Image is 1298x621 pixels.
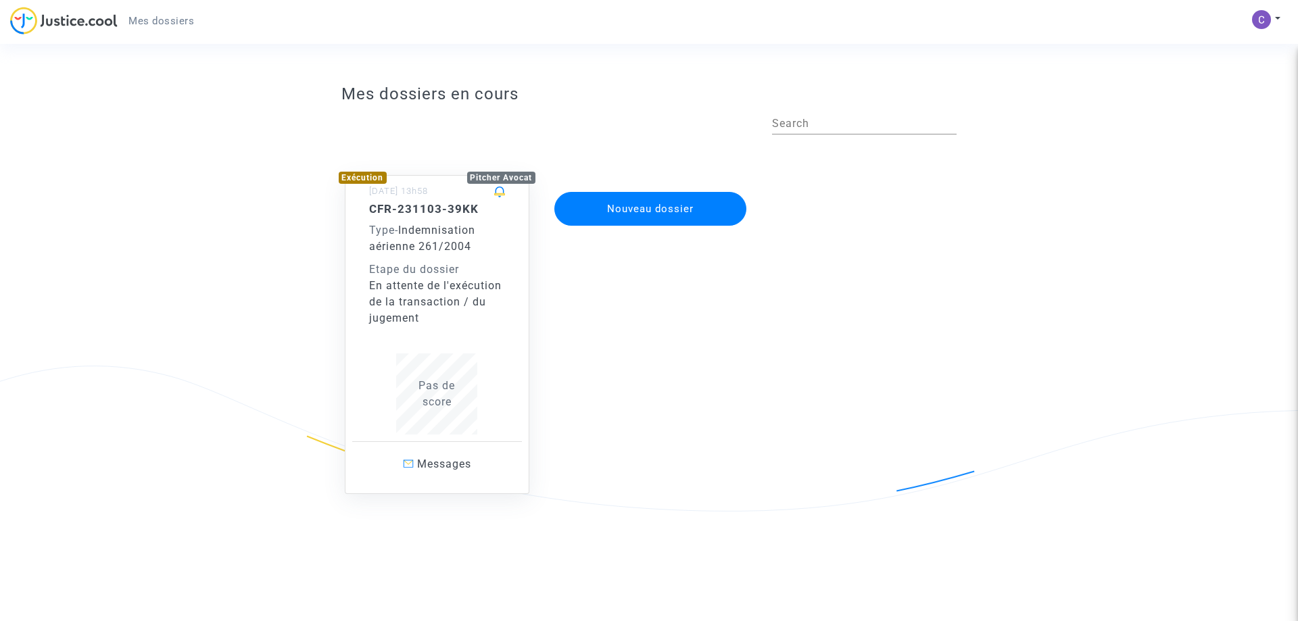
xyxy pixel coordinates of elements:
a: ExécutionPitcher Avocat[DATE] 13h58CFR-231103-39KKType-Indemnisation aérienne 261/2004Etape du do... [331,148,544,494]
div: Etape du dossier [369,262,506,278]
span: - [369,224,398,237]
span: Type [369,224,395,237]
h5: CFR-231103-39KK [369,202,506,216]
span: Pas de score [418,379,455,408]
a: Nouveau dossier [553,183,748,196]
div: Exécution [339,172,387,184]
span: Mes dossiers [128,15,194,27]
a: Mes dossiers [118,11,205,31]
span: Messages [417,457,471,470]
a: Messages [352,441,523,487]
span: Indemnisation aérienne 261/2004 [369,224,475,253]
div: En attente de l'exécution de la transaction / du jugement [369,278,506,326]
button: Nouveau dossier [554,192,746,226]
small: [DATE] 13h58 [369,186,428,196]
h3: Mes dossiers en cours [341,84,957,104]
img: ACg8ocJX9T_LFyGTQl6ZZyuHMDIC-xDyvZzPMnjXsjayra-W=s96-c [1252,10,1271,29]
img: jc-logo.svg [10,7,118,34]
div: Pitcher Avocat [467,172,536,184]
